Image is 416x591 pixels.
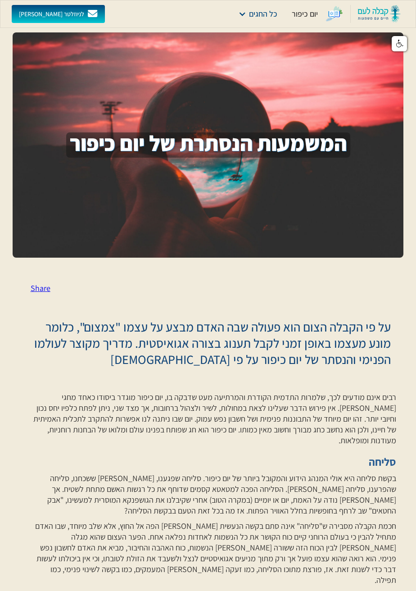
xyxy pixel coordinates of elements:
[31,473,397,516] p: בקשת סליחה היא אולי המנהג הידוע והמקובל ביותר של יום כיפור. סליחה שפגענו, [PERSON_NAME] ששכחנו, ס...
[31,521,397,586] p: חכמת הקבלה מסבירה ש"סליחה" אינה סתם בקשה הנעשית [PERSON_NAME] הפה אל החוץ, אלא שלב מיוחד, שבו האד...
[358,5,401,23] img: kabbalah-laam-logo-colored-transparent
[288,5,347,23] a: יום כיפור
[392,36,407,51] a: לחץ להפעלת אפשרויות נגישות
[31,392,397,446] p: רבים אינם מודעים לכך, שלמרות התדמית הקודרת והמרתיעה מעט שדבקה בו, יום כיפור מוגדר ביסודו כאחד מחג...
[31,455,397,468] h3: סליחה
[12,5,105,23] a: [PERSON_NAME] לניוזלטר
[396,40,404,48] img: נגישות
[249,8,277,20] div: כל החגים
[19,10,84,18] div: [PERSON_NAME] לניוזלטר
[31,283,50,293] a: Share
[31,319,391,368] p: על פי הקבלה הצום הוא פעולה שבה האדם מבצע על עצמו "צמצום", כלומר מונע מעצמו באופן זמני לקבל תענוג ...
[292,9,318,19] div: יום כיפור
[235,5,281,23] div: כל החגים
[66,132,350,158] h1: המשמעות הנסתרת של יום כיפור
